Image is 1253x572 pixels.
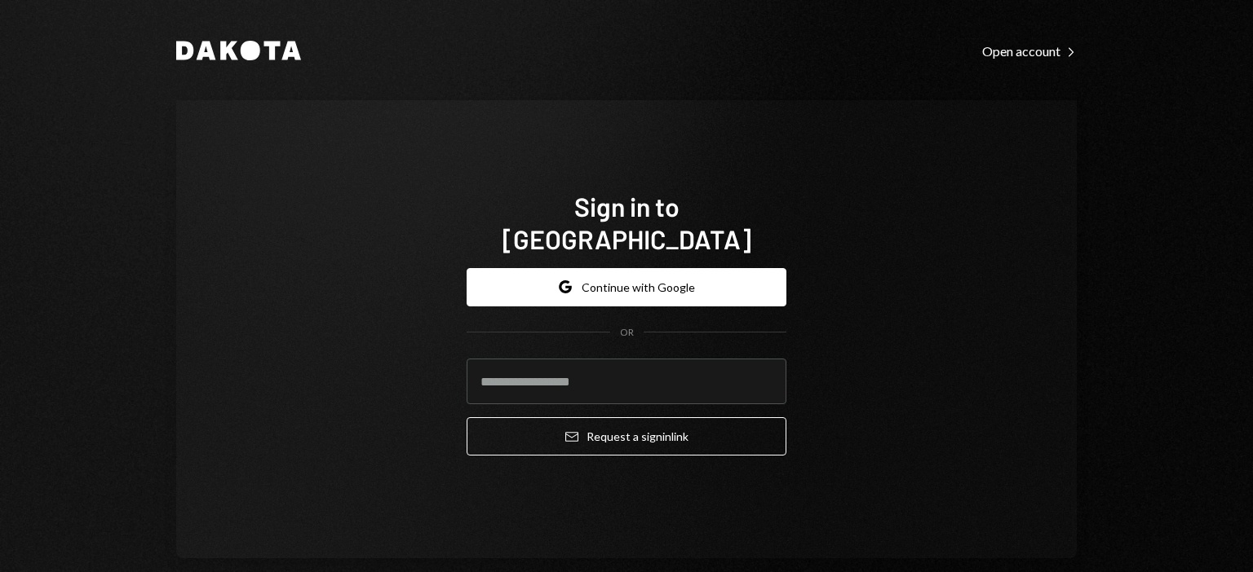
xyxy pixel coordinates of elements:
[467,268,786,306] button: Continue with Google
[982,43,1077,59] div: Open account
[467,190,786,255] h1: Sign in to [GEOGRAPHIC_DATA]
[620,326,634,340] div: OR
[467,417,786,455] button: Request a signinlink
[982,42,1077,59] a: Open account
